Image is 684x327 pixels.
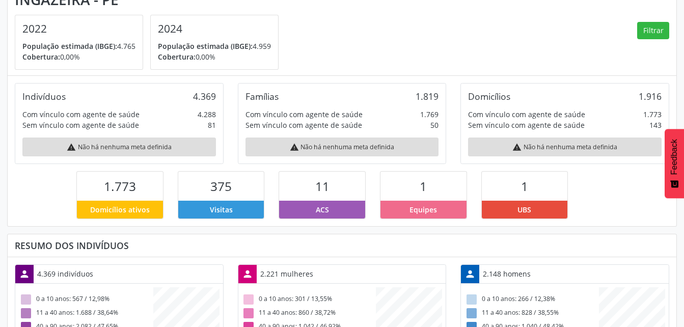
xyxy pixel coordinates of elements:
span: Visitas [210,204,233,215]
div: 4.369 indivíduos [34,265,97,283]
div: Com vínculo com agente de saúde [22,109,140,120]
p: 0,00% [22,51,135,62]
h4: 2024 [158,22,271,35]
p: 0,00% [158,51,271,62]
span: Cobertura: [22,52,60,62]
div: 1.916 [639,91,662,102]
i: warning [512,143,522,152]
span: População estimada (IBGE): [158,41,253,51]
div: Famílias [245,91,279,102]
div: Não há nenhuma meta definida [22,138,216,156]
div: 0 a 10 anos: 266 / 12,38% [464,293,599,307]
span: Equipes [409,204,437,215]
span: 1 [521,178,528,195]
span: ACS [316,204,329,215]
i: person [19,268,30,280]
div: 11 a 40 anos: 1.688 / 38,64% [19,307,153,320]
div: 143 [649,120,662,130]
div: Indivíduos [22,91,66,102]
div: Sem vínculo com agente de saúde [245,120,362,130]
div: Domicílios [468,91,510,102]
div: 81 [208,120,216,130]
h4: 2022 [22,22,135,35]
div: Com vínculo com agente de saúde [468,109,585,120]
span: Feedback [670,139,679,175]
span: População estimada (IBGE): [22,41,117,51]
div: 50 [430,120,439,130]
div: Não há nenhuma meta definida [468,138,662,156]
span: Domicílios ativos [90,204,150,215]
div: 1.773 [643,109,662,120]
p: 4.765 [22,41,135,51]
div: Não há nenhuma meta definida [245,138,439,156]
button: Filtrar [637,22,669,39]
div: 0 a 10 anos: 567 / 12,98% [19,293,153,307]
div: 4.369 [193,91,216,102]
i: warning [290,143,299,152]
i: person [242,268,253,280]
div: Com vínculo com agente de saúde [245,109,363,120]
div: 11 a 40 anos: 828 / 38,55% [464,307,599,320]
i: warning [67,143,76,152]
div: 1.769 [420,109,439,120]
div: 2.148 homens [479,265,534,283]
span: Cobertura: [158,52,196,62]
span: 1.773 [104,178,136,195]
div: 11 a 40 anos: 860 / 38,72% [242,307,376,320]
span: 1 [420,178,427,195]
div: 0 a 10 anos: 301 / 13,55% [242,293,376,307]
div: 4.288 [198,109,216,120]
div: Sem vínculo com agente de saúde [468,120,585,130]
div: 2.221 mulheres [257,265,317,283]
span: 11 [315,178,330,195]
button: Feedback - Mostrar pesquisa [665,129,684,198]
span: 375 [210,178,232,195]
div: Resumo dos indivíduos [15,240,669,251]
p: 4.959 [158,41,271,51]
i: person [464,268,476,280]
div: Sem vínculo com agente de saúde [22,120,139,130]
span: UBS [517,204,531,215]
div: 1.819 [416,91,439,102]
